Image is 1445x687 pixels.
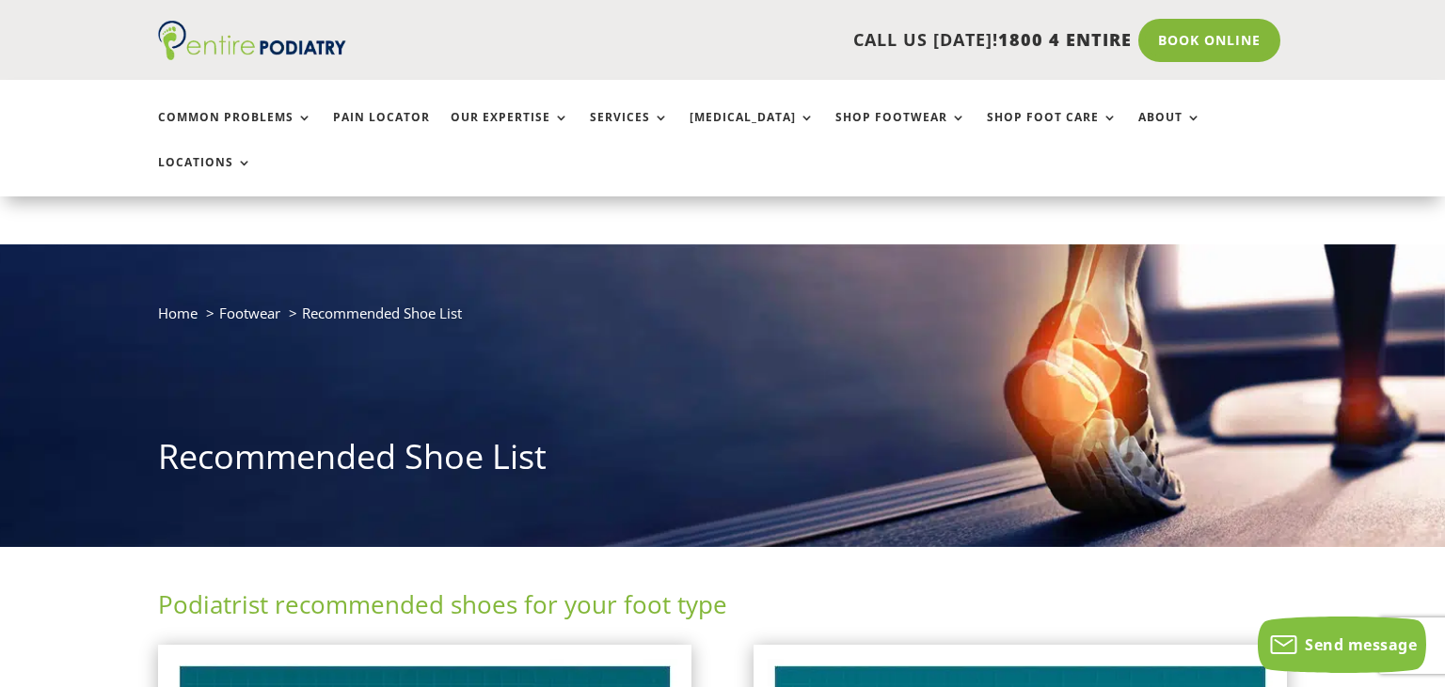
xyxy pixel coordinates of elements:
[451,111,569,151] a: Our Expertise
[690,111,815,151] a: [MEDICAL_DATA]
[158,21,346,60] img: logo (1)
[987,111,1118,151] a: Shop Foot Care
[158,111,312,151] a: Common Problems
[998,28,1132,51] span: 1800 4 ENTIRE
[158,433,1287,490] h1: Recommended Shoe List
[1138,19,1280,62] a: Book Online
[219,304,280,322] a: Footwear
[1305,634,1417,655] span: Send message
[158,156,252,196] a: Locations
[158,301,1287,339] nav: breadcrumb
[158,587,1287,631] h2: Podiatrist recommended shoes for your foot type
[158,45,346,64] a: Entire Podiatry
[835,111,966,151] a: Shop Footwear
[1138,111,1201,151] a: About
[1258,617,1426,673] button: Send message
[302,304,462,322] span: Recommended Shoe List
[158,304,198,322] a: Home
[333,111,430,151] a: Pain Locator
[590,111,669,151] a: Services
[419,28,1132,53] p: CALL US [DATE]!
